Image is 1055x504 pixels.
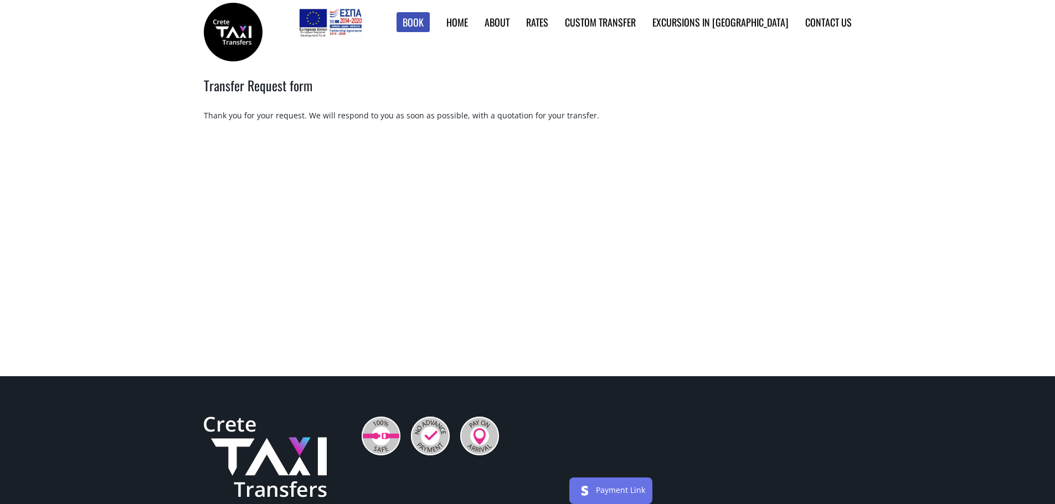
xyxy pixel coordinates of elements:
a: Excursions in [GEOGRAPHIC_DATA] [652,15,789,29]
img: stripe [576,482,594,500]
a: Contact us [805,15,852,29]
a: Rates [526,15,548,29]
img: Crete Taxi Transfers | Crete Taxi Transfers search results | Crete Taxi Transfers [204,3,263,61]
a: About [485,15,510,29]
a: Home [446,15,468,29]
a: Book [397,12,430,33]
img: Crete Taxi Transfers [204,417,327,497]
div: Thank you for your request. We will respond to you as soon as possible, with a quotation for your... [204,110,852,121]
img: 100% Safe [362,417,400,455]
a: Crete Taxi Transfers | Crete Taxi Transfers search results | Crete Taxi Transfers [204,25,263,37]
img: e-bannersEUERDF180X90.jpg [297,6,363,39]
a: Payment Link [596,485,645,495]
img: No Advance Payment [411,417,450,455]
a: Custom Transfer [565,15,636,29]
img: Pay On Arrival [460,417,499,455]
h2: Transfer Request form [204,76,852,110]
